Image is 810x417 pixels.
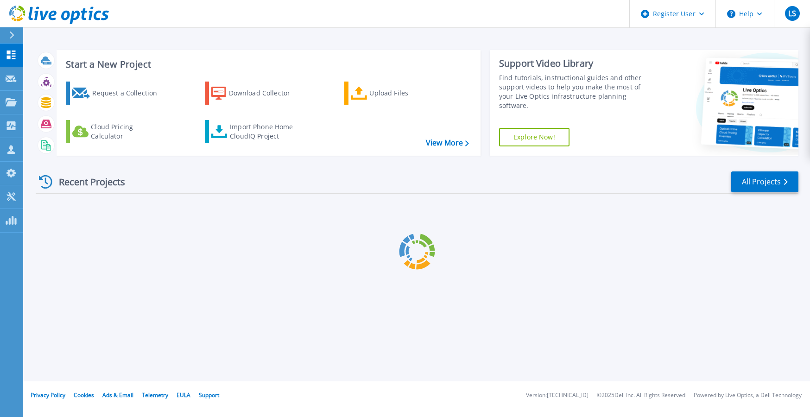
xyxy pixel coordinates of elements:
[142,391,168,399] a: Telemetry
[788,10,796,17] span: LS
[499,128,570,146] a: Explore Now!
[229,84,303,102] div: Download Collector
[102,391,133,399] a: Ads & Email
[526,392,589,398] li: Version: [TECHNICAL_ID]
[694,392,802,398] li: Powered by Live Optics, a Dell Technology
[36,171,138,193] div: Recent Projects
[74,391,94,399] a: Cookies
[66,59,468,69] h3: Start a New Project
[499,57,656,69] div: Support Video Library
[230,122,302,141] div: Import Phone Home CloudIQ Project
[92,84,166,102] div: Request a Collection
[91,122,165,141] div: Cloud Pricing Calculator
[66,82,169,105] a: Request a Collection
[66,120,169,143] a: Cloud Pricing Calculator
[205,82,308,105] a: Download Collector
[369,84,443,102] div: Upload Files
[731,171,798,192] a: All Projects
[499,73,656,110] div: Find tutorials, instructional guides and other support videos to help you make the most of your L...
[597,392,685,398] li: © 2025 Dell Inc. All Rights Reserved
[344,82,448,105] a: Upload Files
[177,391,190,399] a: EULA
[199,391,219,399] a: Support
[426,139,469,147] a: View More
[31,391,65,399] a: Privacy Policy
